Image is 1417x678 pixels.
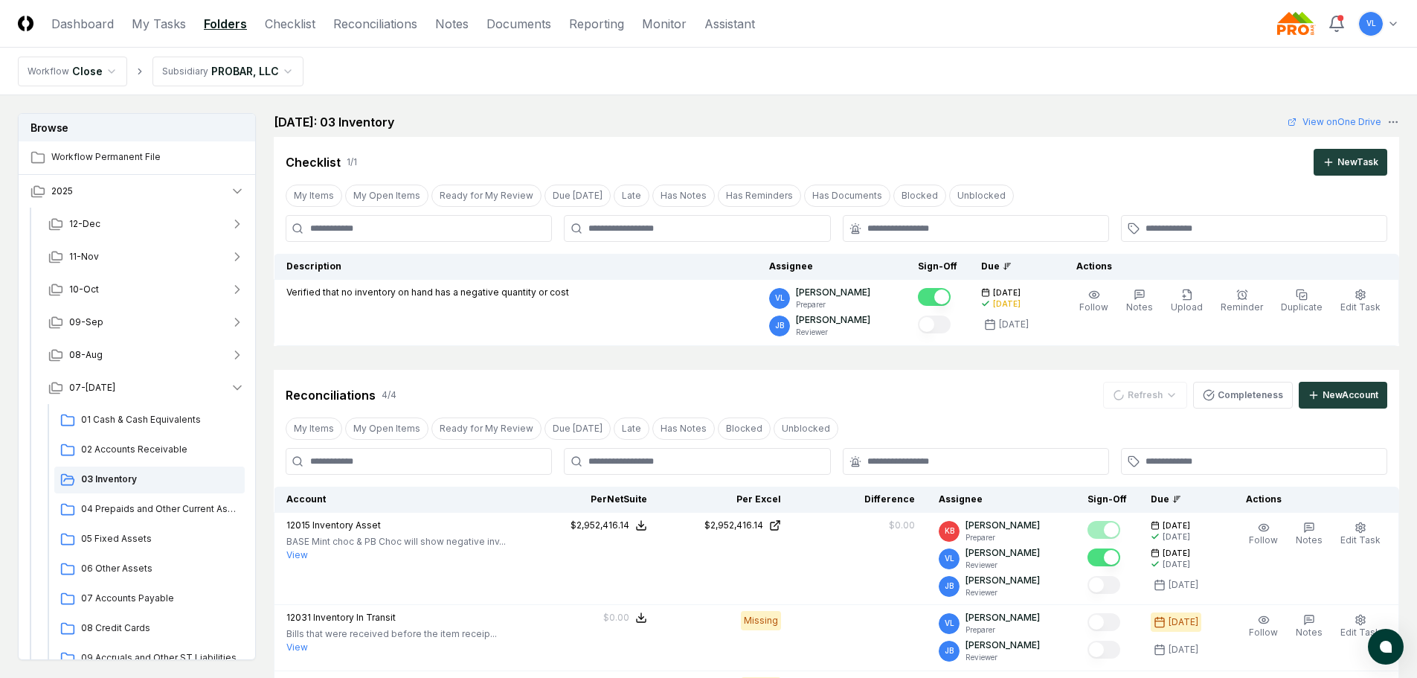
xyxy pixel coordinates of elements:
[382,388,396,402] div: 4 / 4
[18,57,303,86] nav: breadcrumb
[993,298,1021,310] div: [DATE]
[965,611,1040,624] p: [PERSON_NAME]
[345,418,428,440] button: My Open Items
[69,250,99,263] span: 11-Nov
[775,320,784,331] span: JB
[741,611,781,630] div: Missing
[1064,260,1387,273] div: Actions
[1171,301,1203,313] span: Upload
[544,185,611,207] button: Due Today
[1076,286,1111,317] button: Follow
[54,437,245,464] a: 02 Accounts Receivable
[993,287,1021,298] span: [DATE]
[774,418,838,440] button: Unblocked
[704,519,763,532] div: $2,952,416.14
[286,535,506,549] p: BASE Mint choc & PB Choc will show negative inv...
[286,519,310,531] span: 12015
[54,556,245,583] a: 06 Other Assets
[571,519,647,532] button: $2,952,416.14
[544,418,611,440] button: Due Today
[893,185,946,207] button: Blocked
[1087,576,1120,594] button: Mark complete
[81,443,239,456] span: 02 Accounts Receivable
[1168,286,1206,317] button: Upload
[19,114,255,141] h3: Browse
[1087,521,1120,539] button: Mark complete
[1277,12,1316,36] img: Probar logo
[1296,627,1323,638] span: Notes
[1288,115,1381,129] a: View onOne Drive
[945,525,954,537] span: KB
[1169,643,1198,656] div: [DATE]
[19,175,257,208] button: 2025
[286,153,341,171] div: Checklist
[286,286,569,299] p: Verified that no inventory on hand has a negative quantity or cost
[1281,301,1323,313] span: Duplicate
[1076,487,1139,513] th: Sign-Off
[1246,519,1281,550] button: Follow
[1087,613,1120,631] button: Mark complete
[286,627,497,641] p: Bills that were received before the item receip...
[1357,10,1384,37] button: VL
[1163,531,1190,543] div: [DATE]
[132,15,186,33] a: My Tasks
[1163,520,1190,531] span: [DATE]
[571,519,629,532] div: $2,952,416.14
[286,493,514,506] div: Account
[796,327,870,338] p: Reviewer
[81,413,239,426] span: 01 Cash & Cash Equivalents
[431,185,542,207] button: Ready for My Review
[69,283,99,296] span: 10-Oct
[1234,493,1387,506] div: Actions
[54,615,245,642] a: 08 Credit Cards
[1293,611,1326,642] button: Notes
[36,371,257,404] button: 07-[DATE]
[36,339,257,371] button: 08-Aug
[1169,578,1198,592] div: [DATE]
[945,645,954,656] span: JB
[1163,548,1190,559] span: [DATE]
[1299,382,1387,409] button: NewAccount
[54,645,245,672] a: 09 Accruals and Other ST Liabilities
[81,502,239,516] span: 04 Prepaids and Other Current Assets
[704,15,755,33] a: Assistant
[1221,301,1263,313] span: Reminder
[81,651,239,665] span: 09 Accruals and Other ST Liabilities
[945,553,954,564] span: VL
[965,532,1040,543] p: Preparer
[718,185,801,207] button: Has Reminders
[286,418,342,440] button: My Items
[51,150,245,164] span: Workflow Permanent File
[889,519,915,532] div: $0.00
[313,612,396,623] span: Inventory In Transit
[54,407,245,434] a: 01 Cash & Cash Equivalents
[54,496,245,523] a: 04 Prepaids and Other Current Assets
[54,586,245,613] a: 07 Accounts Payable
[965,639,1040,652] p: [PERSON_NAME]
[671,519,781,532] a: $2,952,416.14
[965,519,1040,532] p: [PERSON_NAME]
[28,65,69,78] div: Workflow
[274,254,758,280] th: Description
[36,208,257,240] button: 12-Dec
[927,487,1076,513] th: Assignee
[652,185,715,207] button: Has Notes
[312,519,381,531] span: Inventory Asset
[965,560,1040,571] p: Reviewer
[69,381,115,394] span: 07-[DATE]
[1218,286,1266,317] button: Reminder
[945,581,954,592] span: JB
[1151,493,1210,506] div: Due
[1340,301,1381,313] span: Edit Task
[793,487,927,513] th: Difference
[918,316,951,333] button: Mark complete
[603,611,629,624] div: $0.00
[431,418,542,440] button: Ready for My Review
[1123,286,1156,317] button: Notes
[1337,286,1384,317] button: Edit Task
[1079,301,1108,313] span: Follow
[1340,534,1381,546] span: Edit Task
[1087,549,1120,566] button: Mark complete
[1087,641,1120,659] button: Mark complete
[659,487,793,513] th: Per Excel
